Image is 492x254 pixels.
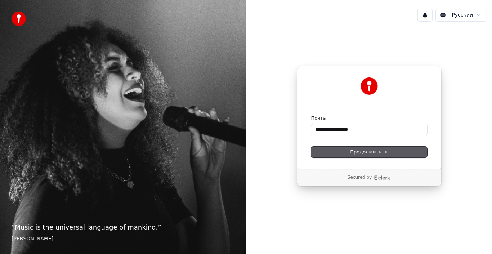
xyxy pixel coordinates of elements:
[348,175,372,181] p: Secured by
[12,12,26,26] img: youka
[311,115,326,121] label: Почта
[12,235,234,242] footer: [PERSON_NAME]
[373,175,390,180] a: Clerk logo
[361,77,378,95] img: Youka
[311,147,427,157] button: Продолжить
[350,149,388,155] span: Продолжить
[12,222,234,232] p: “ Music is the universal language of mankind. ”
